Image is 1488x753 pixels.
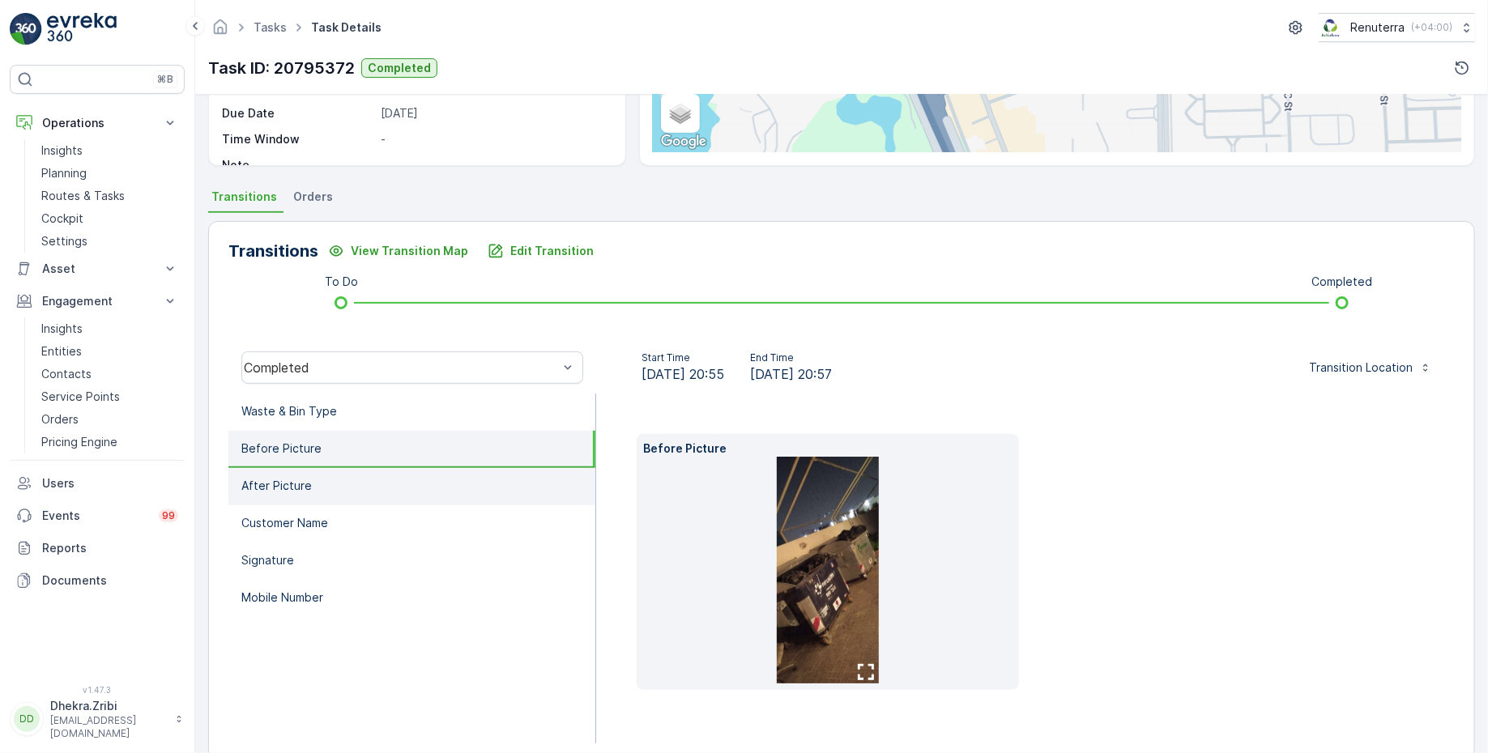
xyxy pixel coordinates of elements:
button: View Transition Map [318,238,478,264]
a: Documents [10,564,185,597]
a: Cockpit [35,207,185,230]
p: Before Picture [643,440,1013,457]
a: Tasks [254,20,287,34]
a: Routes & Tasks [35,185,185,207]
p: Transition Location [1309,359,1413,376]
p: [EMAIL_ADDRESS][DOMAIN_NAME] [50,714,167,740]
p: Dhekra.Zribi [50,698,167,714]
p: Operations [42,115,152,131]
span: Task Details [308,19,385,36]
p: Waste & Bin Type [241,403,337,419]
p: Mobile Number [241,589,323,606]
p: Start Time [642,351,724,364]
p: - [381,157,608,173]
button: DDDhekra.Zribi[EMAIL_ADDRESS][DOMAIN_NAME] [10,698,185,740]
p: Before Picture [241,440,322,457]
span: [DATE] 20:55 [642,364,724,384]
p: View Transition Map [351,243,468,259]
p: Customer Name [241,515,328,531]
span: [DATE] 20:57 [750,364,832,384]
a: Insights [35,317,185,340]
div: DD [14,706,40,732]
button: Renuterra(+04:00) [1319,13,1475,42]
a: Pricing Engine [35,431,185,453]
p: 99 [162,509,175,522]
a: Service Points [35,385,185,408]
button: Asset [10,253,185,285]
p: - [381,131,608,147]
p: [DATE] [381,105,608,121]
button: Edit Transition [478,238,603,264]
a: Events99 [10,500,185,532]
p: Asset [42,261,152,277]
a: Layers [663,96,698,131]
p: Service Points [41,389,120,405]
p: Reports [42,540,178,556]
a: Orders [35,408,185,431]
a: Settings [35,230,185,253]
p: Renuterra [1350,19,1405,36]
button: Engagement [10,285,185,317]
button: Operations [10,107,185,139]
img: Google [657,131,710,152]
p: After Picture [241,478,312,494]
a: Open this area in Google Maps (opens a new window) [657,131,710,152]
span: Transitions [211,189,277,205]
a: Users [10,467,185,500]
p: Completed [1311,274,1372,290]
p: Note [222,157,374,173]
p: Due Date [222,105,374,121]
button: Completed [361,58,437,78]
p: Planning [41,165,87,181]
p: Edit Transition [510,243,594,259]
p: Engagement [42,293,152,309]
p: ⌘B [157,73,173,86]
p: Time Window [222,131,374,147]
p: Entities [41,343,82,359]
p: Cockpit [41,211,83,227]
p: ( +04:00 ) [1411,21,1452,34]
p: Users [42,475,178,491]
span: Orders [293,189,333,205]
a: Contacts [35,363,185,385]
p: Documents [42,572,178,589]
p: Signature [241,552,294,568]
p: Insights [41,143,83,159]
p: Pricing Engine [41,434,117,450]
p: Routes & Tasks [41,188,125,204]
p: To Do [325,274,358,290]
img: logo_light-DOdMpM7g.png [47,13,117,45]
p: Contacts [41,366,92,382]
p: Events [42,508,149,524]
a: Reports [10,532,185,564]
p: Orders [41,411,79,428]
div: Completed [244,360,558,375]
p: End Time [750,351,832,364]
a: Planning [35,162,185,185]
a: Insights [35,139,185,162]
p: Task ID: 20795372 [208,56,355,80]
img: logo [10,13,42,45]
a: Entities [35,340,185,363]
img: Screenshot_2024-07-26_at_13.33.01.png [1319,19,1344,36]
button: Transition Location [1299,355,1442,381]
p: Completed [368,60,431,76]
p: Insights [41,321,83,337]
p: Transitions [228,239,318,263]
img: a44012effc81489ab6f7e5712fe54182.jpg [777,457,879,683]
p: Settings [41,233,87,249]
span: v 1.47.3 [10,685,185,695]
a: Homepage [211,24,229,38]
